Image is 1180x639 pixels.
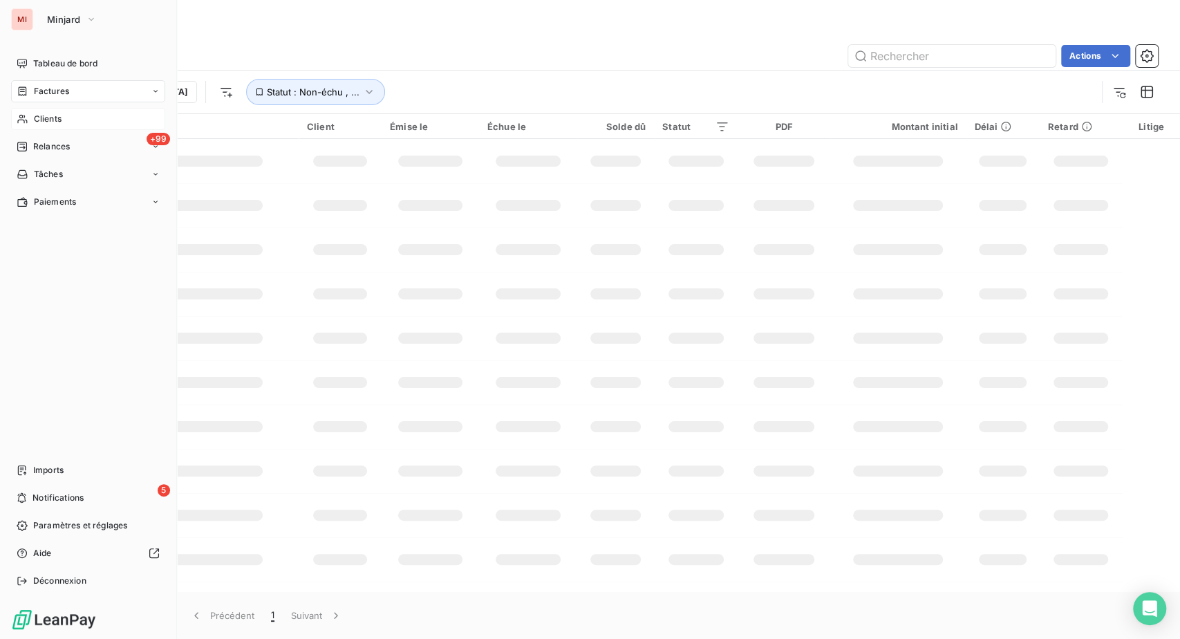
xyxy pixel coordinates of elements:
div: Statut [662,121,729,132]
a: Paramètres et réglages [11,515,165,537]
input: Rechercher [848,45,1056,67]
span: Paramètres et réglages [33,519,127,532]
div: MI [11,8,33,30]
span: Aide [33,547,52,559]
a: Tâches [11,163,165,185]
span: Déconnexion [33,575,86,587]
span: Statut : Non-échu , ... [267,86,359,98]
div: PDF [746,121,821,132]
a: Factures [11,80,165,102]
span: Paiements [34,196,76,208]
div: Retard [1048,121,1114,132]
span: Tâches [34,168,63,180]
a: Paiements [11,191,165,213]
span: 5 [158,484,170,497]
a: Aide [11,542,165,564]
a: Clients [11,108,165,130]
div: Open Intercom Messenger [1133,592,1166,625]
span: Minjard [47,14,80,25]
a: +99Relances [11,136,165,158]
a: Imports [11,459,165,481]
a: Tableau de bord [11,53,165,75]
span: +99 [147,133,170,145]
span: 1 [271,609,274,622]
div: Client [307,121,373,132]
img: Logo LeanPay [11,609,97,631]
button: Statut : Non-échu , ... [246,79,385,105]
span: Relances [33,140,70,153]
button: 1 [263,604,283,627]
div: Solde dû [586,121,646,132]
div: Montant initial [839,121,958,132]
span: Clients [34,113,62,125]
div: Délai [975,121,1031,132]
button: Actions [1061,45,1130,67]
button: Précédent [181,604,263,627]
div: Émise le [390,121,471,132]
div: Échue le [487,121,569,132]
span: Notifications [32,492,84,504]
span: Factures [34,85,69,98]
span: Tableau de bord [33,57,97,70]
button: Suivant [283,604,351,627]
div: Litige [1131,121,1172,132]
span: Imports [33,464,64,476]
